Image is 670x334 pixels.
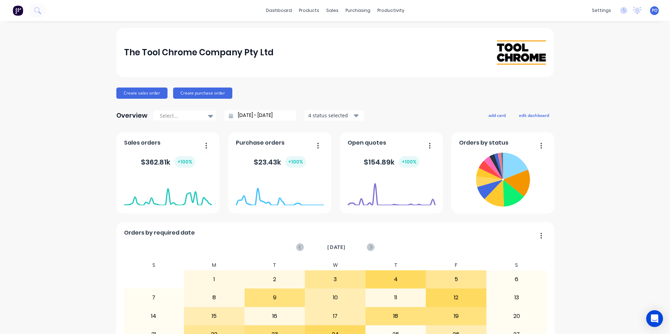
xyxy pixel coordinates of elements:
[365,260,426,270] div: T
[486,260,547,270] div: S
[116,109,148,123] div: Overview
[366,271,426,288] div: 4
[514,111,554,120] button: edit dashboard
[426,307,486,325] div: 19
[305,307,365,325] div: 17
[124,307,184,325] div: 14
[245,289,305,306] div: 9
[13,5,23,16] img: Factory
[308,112,353,119] div: 4 status selected
[184,289,244,306] div: 8
[305,271,365,288] div: 3
[348,139,386,147] span: Open quotes
[342,5,374,16] div: purchasing
[487,307,547,325] div: 20
[487,271,547,288] div: 6
[236,139,285,147] span: Purchase orders
[366,307,426,325] div: 18
[124,229,195,237] span: Orders by required date
[484,111,510,120] button: add card
[262,5,295,16] a: dashboard
[245,271,305,288] div: 2
[285,156,306,168] div: + 100 %
[364,156,419,168] div: $ 154.89k
[374,5,408,16] div: productivity
[305,260,365,270] div: W
[245,260,305,270] div: T
[487,289,547,306] div: 13
[459,139,508,147] span: Orders by status
[646,310,663,327] div: Open Intercom Messenger
[295,5,323,16] div: products
[327,243,346,251] span: [DATE]
[254,156,306,168] div: $ 23.43k
[124,46,274,60] div: The Tool Chrome Company Pty Ltd
[116,88,167,99] button: Create sales order
[426,289,486,306] div: 12
[305,110,364,121] button: 4 status selected
[426,260,486,270] div: F
[141,156,195,168] div: $ 362.81k
[175,156,195,168] div: + 100 %
[184,260,245,270] div: M
[399,156,419,168] div: + 100 %
[124,289,184,306] div: 7
[305,289,365,306] div: 10
[588,5,615,16] div: settings
[497,40,546,65] img: The Tool Chrome Company Pty Ltd
[173,88,232,99] button: Create purchase order
[245,307,305,325] div: 16
[124,260,184,270] div: S
[652,7,657,14] span: PO
[184,307,244,325] div: 15
[366,289,426,306] div: 11
[426,271,486,288] div: 5
[184,271,244,288] div: 1
[323,5,342,16] div: sales
[124,139,160,147] span: Sales orders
